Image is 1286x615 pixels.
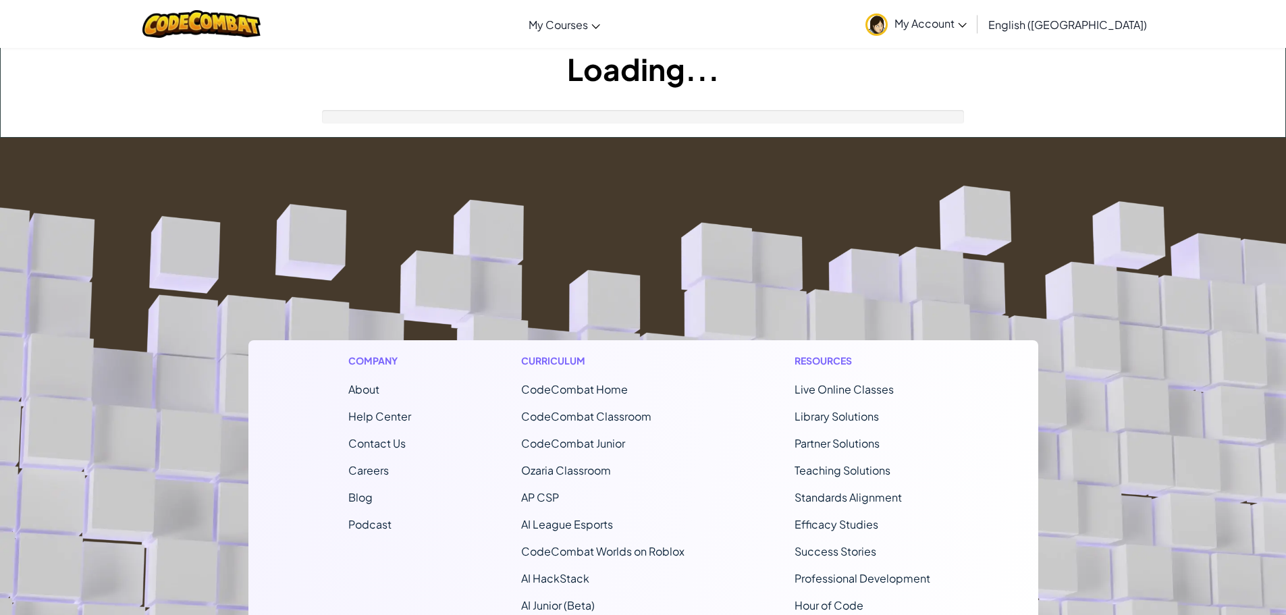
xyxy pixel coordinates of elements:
[348,354,411,368] h1: Company
[142,10,261,38] img: CodeCombat logo
[988,18,1147,32] span: English ([GEOGRAPHIC_DATA])
[795,598,863,612] a: Hour of Code
[348,490,373,504] a: Blog
[795,409,879,423] a: Library Solutions
[521,354,685,368] h1: Curriculum
[521,517,613,531] a: AI League Esports
[982,6,1154,43] a: English ([GEOGRAPHIC_DATA])
[1,48,1285,90] h1: Loading...
[865,14,888,36] img: avatar
[521,409,651,423] a: CodeCombat Classroom
[521,436,625,450] a: CodeCombat Junior
[521,571,589,585] a: AI HackStack
[348,382,379,396] a: About
[521,463,611,477] a: Ozaria Classroom
[521,544,685,558] a: CodeCombat Worlds on Roblox
[795,490,902,504] a: Standards Alignment
[529,18,588,32] span: My Courses
[795,517,878,531] a: Efficacy Studies
[859,3,973,45] a: My Account
[795,544,876,558] a: Success Stories
[894,16,967,30] span: My Account
[522,6,607,43] a: My Courses
[348,517,392,531] a: Podcast
[795,382,894,396] a: Live Online Classes
[521,598,595,612] a: AI Junior (Beta)
[795,463,890,477] a: Teaching Solutions
[795,571,930,585] a: Professional Development
[521,490,559,504] a: AP CSP
[348,463,389,477] a: Careers
[795,436,880,450] a: Partner Solutions
[348,436,406,450] span: Contact Us
[795,354,938,368] h1: Resources
[348,409,411,423] a: Help Center
[521,382,628,396] span: CodeCombat Home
